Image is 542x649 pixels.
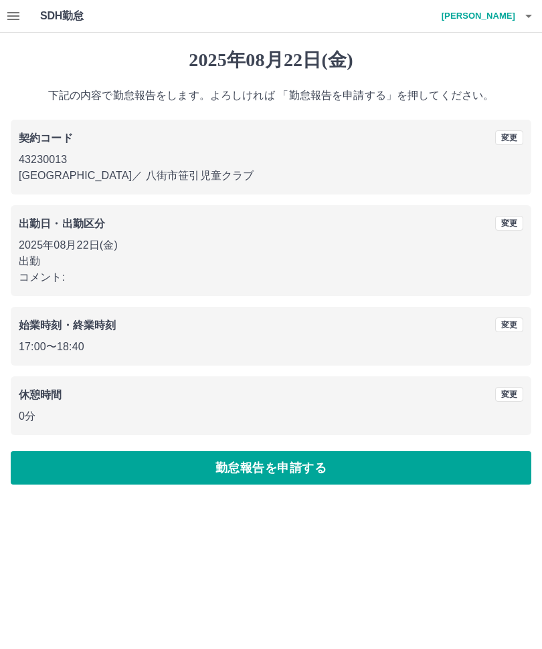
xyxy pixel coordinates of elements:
p: 17:00 〜 18:40 [19,339,523,355]
button: 変更 [495,216,523,231]
p: 0分 [19,408,523,424]
button: 変更 [495,387,523,402]
p: 出勤 [19,253,523,269]
h1: 2025年08月22日(金) [11,49,531,72]
p: 43230013 [19,152,523,168]
b: 契約コード [19,132,73,144]
b: 休憩時間 [19,389,62,400]
p: コメント: [19,269,523,285]
b: 始業時刻・終業時刻 [19,319,116,331]
button: 変更 [495,130,523,145]
b: 出勤日・出勤区分 [19,218,105,229]
p: [GEOGRAPHIC_DATA] ／ 八街市笹引児童クラブ [19,168,523,184]
p: 下記の内容で勤怠報告をします。よろしければ 「勤怠報告を申請する」を押してください。 [11,88,531,104]
p: 2025年08月22日(金) [19,237,523,253]
button: 変更 [495,317,523,332]
button: 勤怠報告を申請する [11,451,531,485]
